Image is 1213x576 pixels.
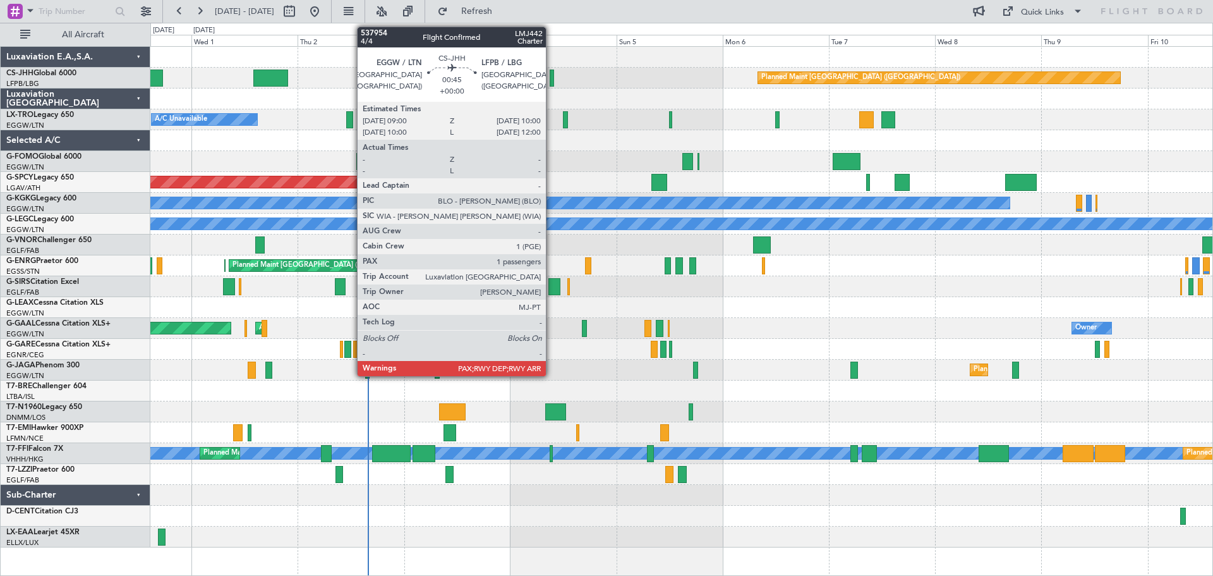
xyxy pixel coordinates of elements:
[6,445,63,453] a: T7-FFIFalcon 7X
[6,350,44,360] a: EGNR/CEG
[450,7,504,16] span: Refresh
[974,360,1173,379] div: Planned Maint [GEOGRAPHIC_DATA] ([GEOGRAPHIC_DATA])
[153,25,174,36] div: [DATE]
[6,320,111,328] a: G-GAALCessna Citation XLS+
[6,111,33,119] span: LX-TRO
[404,35,510,46] div: Fri 3
[6,183,40,193] a: LGAV/ATH
[6,278,30,286] span: G-SIRS
[6,424,83,432] a: T7-EMIHawker 900XP
[6,341,35,348] span: G-GARE
[6,174,74,181] a: G-SPCYLegacy 650
[6,225,44,235] a: EGGW/LTN
[829,35,935,46] div: Tue 7
[6,309,44,318] a: EGGW/LTN
[6,288,39,297] a: EGLF/FAB
[6,111,74,119] a: LX-TROLegacy 650
[6,216,74,223] a: G-LEGCLegacy 600
[6,371,44,381] a: EGGW/LTN
[6,329,44,339] a: EGGW/LTN
[6,246,39,255] a: EGLF/FAB
[1075,319,1097,338] div: Owner
[6,257,78,265] a: G-ENRGPraetor 600
[510,35,617,46] div: Sat 4
[6,174,33,181] span: G-SPCY
[232,256,431,275] div: Planned Maint [GEOGRAPHIC_DATA] ([GEOGRAPHIC_DATA])
[6,413,45,422] a: DNMM/LOS
[33,30,133,39] span: All Aircraft
[6,466,75,474] a: T7-LZZIPraetor 600
[6,403,42,411] span: T7-N1960
[6,508,78,515] a: D-CENTCitation CJ3
[191,35,298,46] div: Wed 1
[6,299,104,307] a: G-LEAXCessna Citation XLS
[6,153,39,161] span: G-FOMO
[6,466,32,474] span: T7-LZZI
[1041,35,1147,46] div: Thu 9
[6,299,33,307] span: G-LEAX
[203,444,402,463] div: Planned Maint [GEOGRAPHIC_DATA] ([GEOGRAPHIC_DATA])
[215,6,274,17] span: [DATE] - [DATE]
[6,204,44,214] a: EGGW/LTN
[6,529,33,536] span: LX-EAA
[6,424,31,432] span: T7-EMI
[431,1,507,21] button: Refresh
[6,79,39,89] a: LFPB/LBG
[6,195,36,202] span: G-KGKG
[6,434,44,443] a: LFMN/NCE
[6,529,80,536] a: LX-EAALearjet 45XR
[6,278,79,286] a: G-SIRSCitation Excel
[6,383,32,390] span: T7-BRE
[6,508,35,515] span: D-CENT
[155,110,207,129] div: A/C Unavailable
[6,362,35,369] span: G-JAGA
[6,121,44,130] a: EGGW/LTN
[6,216,33,223] span: G-LEGC
[6,70,76,77] a: CS-JHHGlobal 6000
[6,236,92,244] a: G-VNORChallenger 650
[617,35,723,46] div: Sun 5
[6,153,81,161] a: G-FOMOGlobal 6000
[6,403,82,411] a: T7-N1960Legacy 650
[193,25,215,36] div: [DATE]
[935,35,1041,46] div: Wed 8
[6,475,39,485] a: EGLF/FAB
[761,68,960,87] div: Planned Maint [GEOGRAPHIC_DATA] ([GEOGRAPHIC_DATA])
[6,341,111,348] a: G-GARECessna Citation XLS+
[6,383,87,390] a: T7-BREChallenger 604
[6,538,39,548] a: ELLX/LUX
[6,392,35,401] a: LTBA/ISL
[6,162,44,172] a: EGGW/LTN
[996,1,1089,21] button: Quick Links
[1021,6,1064,19] div: Quick Links
[259,319,332,338] div: AOG Maint Dusseldorf
[6,445,28,453] span: T7-FFI
[6,455,44,464] a: VHHH/HKG
[723,35,829,46] div: Mon 6
[39,2,111,21] input: Trip Number
[6,257,36,265] span: G-ENRG
[6,267,40,276] a: EGSS/STN
[6,236,37,244] span: G-VNOR
[6,195,76,202] a: G-KGKGLegacy 600
[6,362,80,369] a: G-JAGAPhenom 300
[6,70,33,77] span: CS-JHH
[6,320,35,328] span: G-GAAL
[14,25,137,45] button: All Aircraft
[298,35,404,46] div: Thu 2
